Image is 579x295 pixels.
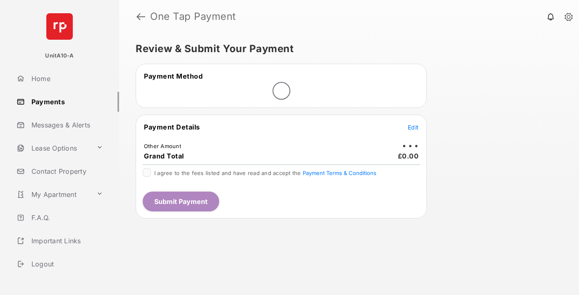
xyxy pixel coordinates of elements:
[136,44,556,54] h5: Review & Submit Your Payment
[150,12,236,22] strong: One Tap Payment
[13,115,119,135] a: Messages & Alerts
[303,170,376,176] button: I agree to the fees listed and have read and accept the
[144,152,184,160] span: Grand Total
[144,142,182,150] td: Other Amount
[13,161,119,181] a: Contact Property
[143,192,219,211] button: Submit Payment
[13,231,106,251] a: Important Links
[408,123,419,131] button: Edit
[13,185,93,204] a: My Apartment
[13,92,119,112] a: Payments
[46,13,73,40] img: svg+xml;base64,PHN2ZyB4bWxucz0iaHR0cDovL3d3dy53My5vcmcvMjAwMC9zdmciIHdpZHRoPSI2NCIgaGVpZ2h0PSI2NC...
[13,208,119,228] a: F.A.Q.
[154,170,376,176] span: I agree to the fees listed and have read and accept the
[13,138,93,158] a: Lease Options
[144,72,203,80] span: Payment Method
[45,52,74,60] p: UnitA10-A
[144,123,200,131] span: Payment Details
[13,69,119,89] a: Home
[408,124,419,131] span: Edit
[13,254,119,274] a: Logout
[398,152,419,160] span: £0.00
